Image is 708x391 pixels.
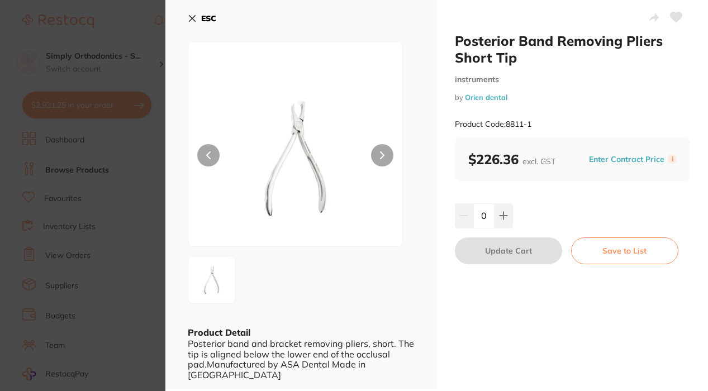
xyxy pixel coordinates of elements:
label: i [668,155,677,164]
img: LTM2MTQ0 [192,260,232,300]
button: ESC [188,9,216,28]
button: Enter Contract Price [586,154,668,165]
span: excl. GST [522,156,555,166]
b: Product Detail [188,327,250,338]
small: Product Code: 8811-1 [455,120,531,129]
img: LTM2MTQ0 [231,70,360,246]
h2: Posterior Band Removing Pliers Short Tip [455,32,691,66]
div: Posterior band and bracket removing pliers, short. The tip is aligned below the lower end of the ... [188,338,415,380]
button: Save to List [571,237,678,264]
button: Update Cart [455,237,562,264]
small: by [455,93,691,102]
a: Orien dental [465,93,507,102]
b: $226.36 [468,151,555,168]
small: instruments [455,75,691,84]
b: ESC [201,13,216,23]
